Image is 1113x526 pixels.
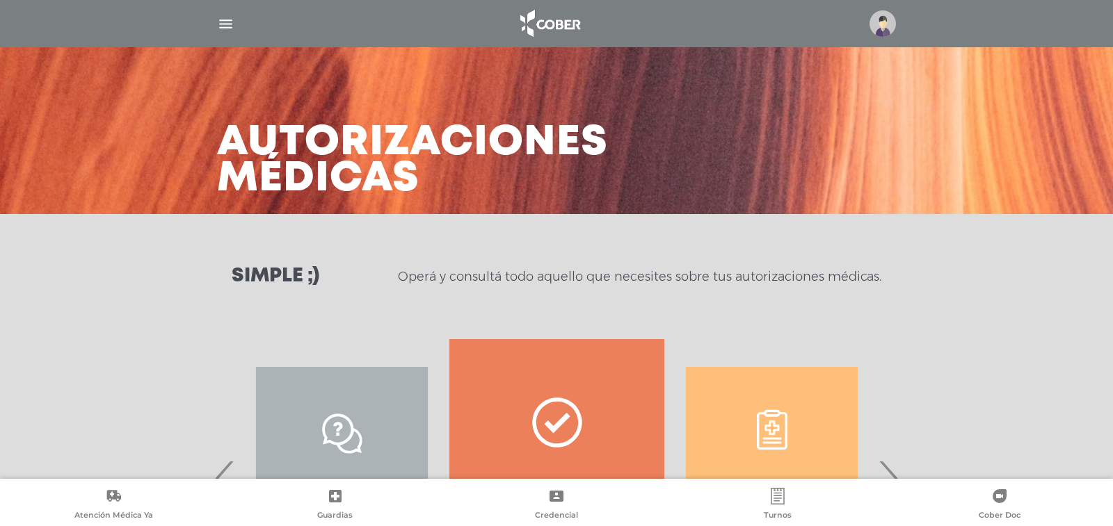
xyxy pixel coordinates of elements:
[513,7,586,40] img: logo_cober_home-white.png
[398,268,881,285] p: Operá y consultá todo aquello que necesites sobre tus autorizaciones médicas.
[217,15,234,33] img: Cober_menu-lines-white.svg
[446,488,667,523] a: Credencial
[224,488,445,523] a: Guardias
[217,125,608,197] h3: Autorizaciones médicas
[874,441,902,516] span: Next
[535,510,578,523] span: Credencial
[764,510,792,523] span: Turnos
[667,488,888,523] a: Turnos
[979,510,1020,523] span: Cober Doc
[889,488,1110,523] a: Cober Doc
[317,510,353,523] span: Guardias
[74,510,153,523] span: Atención Médica Ya
[232,267,319,286] h3: Simple ;)
[211,441,239,516] span: Previous
[870,10,896,37] img: profile-placeholder.svg
[3,488,224,523] a: Atención Médica Ya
